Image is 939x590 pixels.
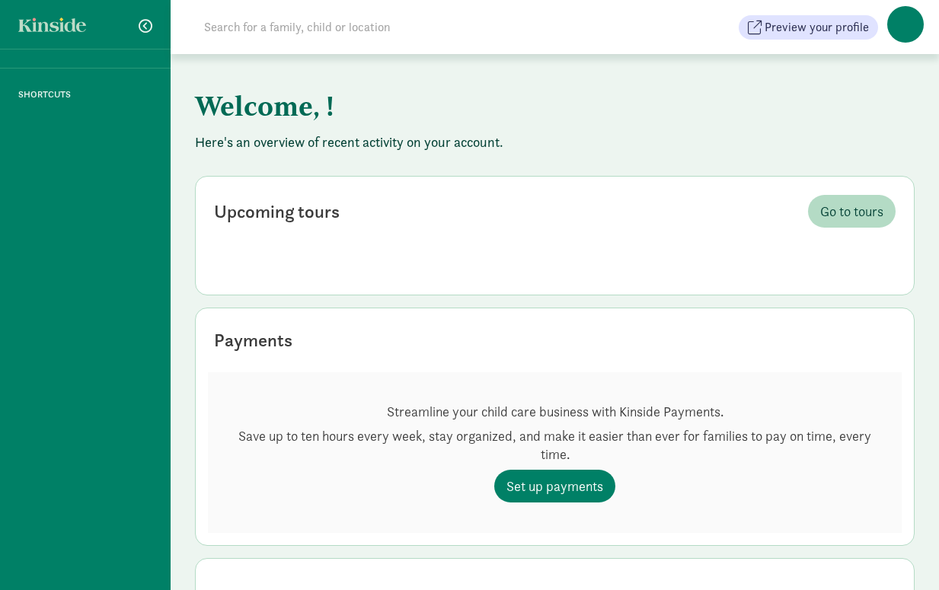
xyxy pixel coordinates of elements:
[195,12,622,43] input: Search for a family, child or location
[765,18,869,37] span: Preview your profile
[195,133,915,151] p: Here's an overview of recent activity on your account.
[238,403,871,421] p: Streamline your child care business with Kinside Payments.
[808,195,896,228] a: Go to tours
[214,198,340,225] div: Upcoming tours
[214,327,292,354] div: Payments
[739,15,878,40] button: Preview your profile
[195,78,915,133] h1: Welcome, !
[494,470,615,502] a: Set up payments
[506,476,603,496] span: Set up payments
[238,427,871,464] p: Save up to ten hours every week, stay organized, and make it easier than ever for families to pay...
[820,201,883,222] span: Go to tours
